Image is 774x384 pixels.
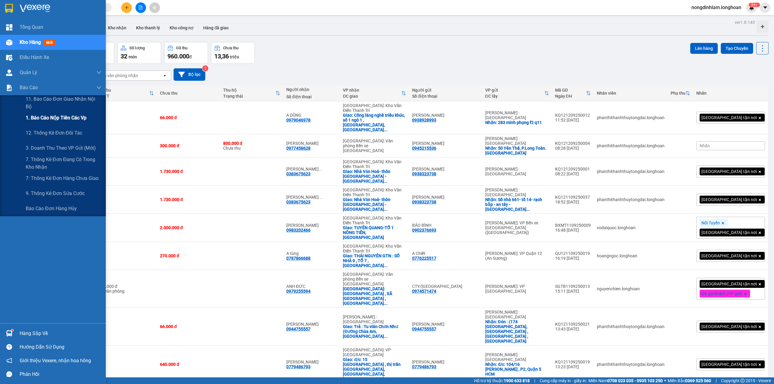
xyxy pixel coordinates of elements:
[555,171,591,176] div: 08:22 [DATE]
[687,4,746,11] span: nongdinhlam.longhoan
[412,284,479,289] div: CTY/NHẬT TRƯỜNG PHÚC
[343,357,406,381] div: Giao: đ/c: 15 Đá Sơn , thị trấn la hà, Tư Nghĩa, Quảng Ngãi
[384,334,388,339] span: ...
[597,91,665,96] div: Nhân viên
[555,284,591,289] div: SGTB1109250013
[6,39,12,46] img: warehouse-icon
[343,94,401,99] div: ĐC giao
[555,223,591,228] div: BXMT1109250009
[763,5,768,10] span: caret-down
[223,141,280,146] div: 800.000 đ
[20,39,41,45] span: Kho hàng
[555,289,591,294] div: 15:11 [DATE]
[343,113,406,132] div: Giao: Cổng làng nghề triều khúc, số 1 ngỏ 1 , tân triều, thanh trì Hà Nội
[555,195,591,200] div: KQ121109250037
[555,322,591,327] div: KQ121109250021
[597,143,665,148] div: phanthithanhthuytongdai.longhoan
[343,225,406,240] div: Giao: TUYÊN QUANG-TỔ 1 NÔNG TIẾN,TP TUYÊN QUANG
[412,113,479,118] div: Mai Nguyên
[412,118,436,122] div: 0938928993
[412,94,479,99] div: Số điện thoại
[286,200,311,204] div: 0383675623
[597,115,665,120] div: phanthithanhthuytongdai.longhoan
[167,53,189,60] span: 960.000
[95,85,157,101] th: Toggle SortBy
[223,88,275,93] div: Thu hộ
[485,88,544,93] div: VP gửi
[26,190,85,197] span: 9. Thống kê đơn sửa cước
[121,2,132,13] button: plus
[749,5,754,10] img: icon-new-feature
[343,272,406,286] div: [GEOGRAPHIC_DATA]: Văn phòng Bến xe [GEOGRAPHIC_DATA]
[189,54,192,59] span: đ
[20,329,101,338] div: Hàng sắp về
[96,73,138,79] div: Chọn văn phòng nhận
[760,2,770,13] button: caret-down
[555,327,591,331] div: 13:43 [DATE]
[128,54,137,59] span: món
[504,378,530,383] strong: 1900 633 818
[286,118,311,122] div: 0979046978
[412,322,479,327] div: Nguyễn Duy Thanh
[721,43,753,54] button: Tạo Chuyến
[6,358,12,363] span: notification
[286,223,337,228] div: HOÀNG TÙNG
[6,330,12,337] img: warehouse-icon
[6,371,12,377] span: message
[701,197,757,202] span: [GEOGRAPHIC_DATA] tận nơi
[160,324,217,329] div: 66.000 đ
[384,179,388,184] span: ...
[223,94,275,99] div: Trạng thái
[6,70,12,76] img: warehouse-icon
[555,146,591,151] div: 08:28 [DATE]
[286,87,337,92] div: Người nhận
[11,329,13,331] sup: 1
[160,115,217,120] div: 66.000 đ
[343,197,406,212] div: Giao: Nhà Văn Hoá- thôn An Điền Kim - Cộng Hoà- Nam sách -Hải Dương
[44,39,55,46] span: mới
[343,216,406,225] div: [GEOGRAPHIC_DATA]: Kho Văn Điển Thanh Trì
[286,195,337,200] div: Nguyễn thị Tâm 0971789969
[223,46,239,50] div: Chưa thu
[138,5,143,10] span: file-add
[214,53,229,60] span: 13,36
[701,362,757,367] span: [GEOGRAPHIC_DATA] tận nơi
[735,19,755,26] div: ver 1.8.143
[6,344,12,350] span: question-circle
[740,379,745,383] span: copyright
[117,42,161,64] button: Số lượng32món
[343,324,406,339] div: Giao: Trả : Tu viên Chơn Như (Đường Chùa Am, Trảng Bàng Tây Ninh)
[286,364,311,369] div: 0779486793
[121,53,127,60] span: 32
[286,360,337,364] div: Minh Trâm
[96,85,101,90] span: down
[131,21,165,35] button: Kho thanh lý
[756,21,769,33] div: Tạo kho hàng mới
[26,114,86,122] span: 1. Báo cáo nộp tiền các vp
[701,230,757,235] span: [GEOGRAPHIC_DATA] tận nơi
[555,94,586,99] div: Ngày ĐH
[286,256,311,261] div: 0787866688
[701,169,757,174] span: [GEOGRAPHIC_DATA] tận nơi
[597,253,665,258] div: hoangngoc.longhoan
[555,113,591,118] div: KQ121209250012
[343,169,406,184] div: Giao: Nhà Văn Hoá- thôn An Điền Kim - Cộng Hoà- Nam sách -Hải Dương
[343,103,406,113] div: [GEOGRAPHIC_DATA]: Kho Văn Điển Thanh Trì
[343,187,406,197] div: [GEOGRAPHIC_DATA]: Kho Văn Điển Thanh Trì
[701,324,757,329] span: [GEOGRAPHIC_DATA] tận nơi
[343,88,401,93] div: VP nhận
[534,377,535,384] span: |
[597,324,665,329] div: phanthithanhthuytongdai.longhoan
[286,94,337,99] div: Số điện thoại
[485,220,549,235] div: [PERSON_NAME]: VP Bến xe [GEOGRAPHIC_DATA] ([GEOGRAPHIC_DATA])
[198,21,233,35] button: Hàng đã giao
[384,127,388,132] span: ...
[552,85,594,101] th: Toggle SortBy
[485,146,549,155] div: Nhận: 50 Yên Thế, P.Long Toàn. Tp Bà Rịa
[701,253,757,259] span: [GEOGRAPHIC_DATA] tận nơi
[149,2,160,13] button: aim
[26,95,101,110] span: 11. Báo cáo đơn giao nhận nội bộ
[286,146,311,151] div: 0977458628
[211,42,255,64] button: Chưa thu13,36 triệu
[555,200,591,204] div: 18:52 [DATE]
